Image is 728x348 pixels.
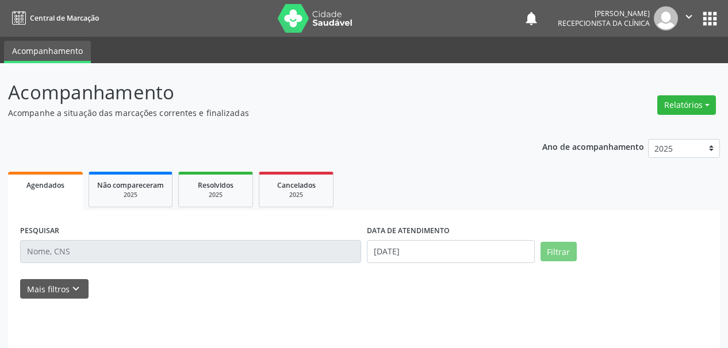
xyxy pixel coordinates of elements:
span: Recepcionista da clínica [558,18,650,28]
i: keyboard_arrow_down [70,283,82,295]
div: 2025 [97,191,164,199]
p: Acompanhamento [8,78,507,107]
img: img [654,6,678,30]
button: apps [700,9,720,29]
span: Não compareceram [97,180,164,190]
i:  [683,10,695,23]
span: Resolvidos [198,180,233,190]
input: Nome, CNS [20,240,361,263]
a: Central de Marcação [8,9,99,28]
label: DATA DE ATENDIMENTO [367,222,450,240]
p: Ano de acompanhamento [542,139,644,153]
button: Filtrar [541,242,577,261]
span: Central de Marcação [30,13,99,23]
input: Selecione um intervalo [367,240,535,263]
button:  [678,6,700,30]
button: Relatórios [657,95,716,115]
span: Agendados [26,180,64,190]
div: 2025 [187,191,244,199]
span: Cancelados [277,180,316,190]
button: notifications [523,10,539,26]
div: 2025 [267,191,325,199]
p: Acompanhe a situação das marcações correntes e finalizadas [8,107,507,119]
button: Mais filtroskeyboard_arrow_down [20,279,89,299]
a: Acompanhamento [4,41,91,63]
label: PESQUISAR [20,222,59,240]
div: [PERSON_NAME] [558,9,650,18]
